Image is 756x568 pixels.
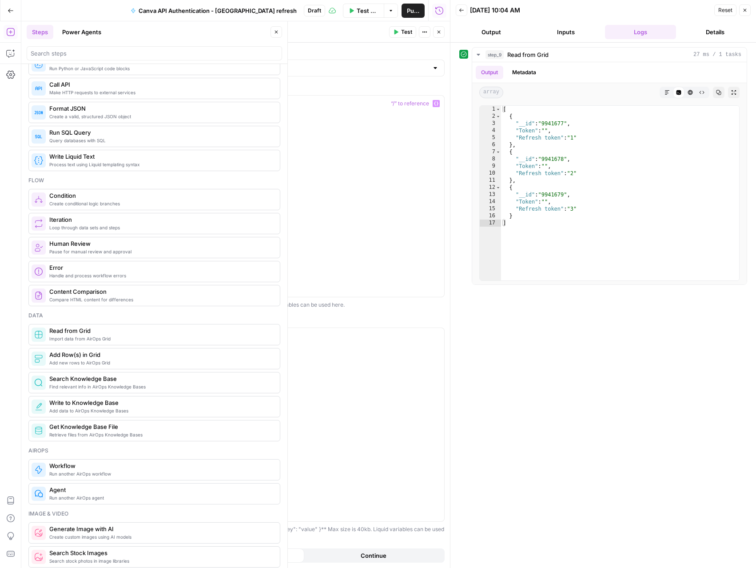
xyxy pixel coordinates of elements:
span: Iteration [49,215,273,224]
span: Make HTTP requests to external services [49,89,273,96]
span: Format JSON [49,104,273,113]
div: 17 [480,220,501,227]
span: Handle and process workflow errors [49,272,273,279]
div: Flow [28,176,280,184]
span: Import data from AirOps Grid [49,335,273,342]
div: 3 [480,120,501,127]
span: Draft [308,7,321,15]
div: 14 [480,198,501,205]
div: Data [28,312,280,320]
span: Toggle code folding, rows 1 through 17 [496,106,501,113]
span: step_9 [485,50,504,59]
button: Details [680,25,751,39]
button: Power Agents [57,25,107,39]
span: Process text using Liquid templating syntax [49,161,273,168]
span: Publish [407,6,419,15]
span: Workflow [49,461,273,470]
div: 1 [480,106,501,113]
span: Write Liquid Text [49,152,273,161]
div: 10 [480,170,501,177]
div: 27 ms / 1 tasks [472,62,747,284]
div: 6 [480,141,501,148]
span: Call API [49,80,273,89]
span: array [479,87,503,98]
span: Toggle code folding, rows 2 through 6 [496,113,501,120]
div: 16 [480,212,501,220]
span: Run SQL Query [49,128,273,137]
button: Canva API Authentication - [GEOGRAPHIC_DATA] refresh [125,4,302,18]
button: Output [476,66,503,79]
span: Create conditional logic branches [49,200,273,207]
div: 9 [480,163,501,170]
div: 7 [480,148,501,156]
span: Get Knowledge Base File [49,422,273,431]
button: Steps [27,25,53,39]
span: 27 ms / 1 tasks [693,51,741,59]
button: Publish [402,4,425,18]
button: 27 ms / 1 tasks [472,48,747,62]
span: Search Knowledge Base [49,374,273,383]
div: 11 [480,177,501,184]
span: Run another AirOps agent [49,494,273,501]
span: Query databases with SQL [49,137,273,144]
span: Human Review [49,239,273,248]
span: Test Workflow [357,6,378,15]
div: 8 [480,156,501,163]
span: Add new rows to AirOps Grid [49,359,273,366]
span: Error [49,263,273,272]
span: Toggle code folding, rows 12 through 16 [496,184,501,191]
div: 15 [480,205,501,212]
div: 5 [480,134,501,141]
div: 13 [480,191,501,198]
div: 2 [480,113,501,120]
span: Compare HTML content for differences [49,296,273,303]
span: Condition [49,191,273,200]
button: Output [456,25,527,39]
button: Logs [605,25,676,39]
span: Content Comparison [49,287,273,296]
span: Retrieve files from AirOps Knowledge Bases [49,431,273,438]
span: Continue [361,551,386,560]
img: vrinnnclop0vshvmafd7ip1g7ohf [34,291,43,300]
span: Generate Image with AI [49,524,273,533]
span: Search stock photos in image libraries [49,557,273,564]
span: Pause for manual review and approval [49,248,273,255]
span: Toggle code folding, rows 7 through 11 [496,148,501,156]
input: Search steps [31,49,278,58]
button: Test [389,26,416,38]
span: Canva API Authentication - [GEOGRAPHIC_DATA] refresh [139,6,297,15]
button: Test Workflow [343,4,384,18]
span: Write to Knowledge Base [49,398,273,407]
span: Create a valid, structured JSON object [49,113,273,120]
span: Create custom images using AI models [49,533,273,540]
div: Image & video [28,510,280,518]
button: Inputs [530,25,601,39]
span: Test [401,28,412,36]
span: Read from Grid [507,50,549,59]
span: Read from Grid [49,326,273,335]
span: Add Row(s) in Grid [49,350,273,359]
span: Add data to AirOps Knowledge Bases [49,407,273,414]
div: 4 [480,127,501,134]
span: Run another AirOps workflow [49,470,273,477]
span: Loop through data sets and steps [49,224,273,231]
button: Continue [304,548,443,563]
button: Metadata [507,66,541,79]
button: Reset [714,4,736,16]
div: 12 [480,184,501,191]
span: Find relevant info in AirOps Knowledge Bases [49,383,273,390]
span: Agent [49,485,273,494]
div: Airops [28,447,280,455]
span: Reset [718,6,732,14]
span: Run Python or JavaScript code blocks [49,65,273,72]
span: Search Stock Images [49,548,273,557]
